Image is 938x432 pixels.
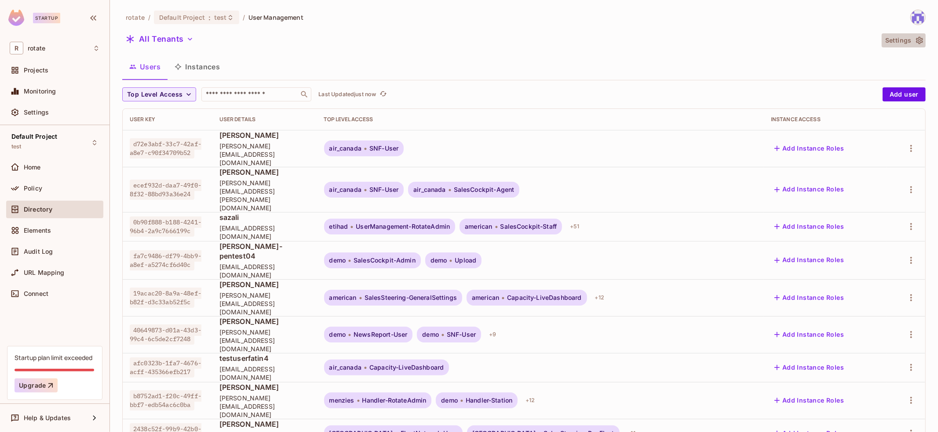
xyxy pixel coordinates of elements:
[354,331,407,338] span: NewsReport-User
[219,317,310,326] span: [PERSON_NAME]
[219,212,310,222] span: sazali
[771,141,847,155] button: Add Instance Roles
[33,13,60,23] div: Startup
[500,223,557,230] span: SalesCockpit-Staff
[219,382,310,392] span: [PERSON_NAME]
[771,328,847,342] button: Add Instance Roles
[771,220,847,234] button: Add Instance Roles
[771,183,847,197] button: Add Instance Roles
[248,13,303,22] span: User Management
[329,331,346,338] span: demo
[24,248,53,255] span: Audit Log
[354,257,416,264] span: SalesCockpit-Admin
[15,353,92,362] div: Startup plan limit exceeded
[219,142,310,167] span: [PERSON_NAME][EMAIL_ADDRESS][DOMAIN_NAME]
[369,186,398,193] span: SNF-User
[329,186,362,193] span: air_canada
[130,390,201,410] span: b8752ad1-f20c-49ff-bbf7-edb54ac6c0ba
[243,13,245,22] li: /
[441,397,458,404] span: demo
[356,223,450,230] span: UserManagement-RotateAdmin
[159,13,205,22] span: Default Project
[126,13,145,22] span: the active workspace
[447,331,476,338] span: SNF-User
[369,364,444,371] span: Capacity-LiveDashboard
[8,10,24,26] img: SReyMgAAAABJRU5ErkJggg==
[771,253,847,267] button: Add Instance Roles
[522,393,538,407] div: + 12
[130,288,201,308] span: 19acac20-8a9a-48ef-b82f-d3c33ab52f5c
[130,250,201,270] span: fa7c9486-df79-4bb9-a8ef-a5274cf6d40c
[24,164,41,171] span: Home
[455,257,476,264] span: Upload
[219,116,310,123] div: User Details
[168,56,227,78] button: Instances
[380,90,387,99] span: refresh
[208,14,211,21] span: :
[130,138,201,158] span: d72e3abf-33c7-42af-a8e7-c90f34709b52
[219,130,310,140] span: [PERSON_NAME]
[465,223,492,230] span: american
[219,179,310,212] span: [PERSON_NAME][EMAIL_ADDRESS][PERSON_NAME][DOMAIN_NAME]
[219,328,310,353] span: [PERSON_NAME][EMAIL_ADDRESS][DOMAIN_NAME]
[376,89,388,100] span: Click to refresh data
[219,280,310,289] span: [PERSON_NAME]
[28,45,45,52] span: Workspace: rotate
[130,324,201,345] span: 40649873-d01a-43d3-99c4-6c5de2cf7248
[122,32,197,46] button: All Tenants
[219,291,310,316] span: [PERSON_NAME][EMAIL_ADDRESS][DOMAIN_NAME]
[122,56,168,78] button: Users
[24,185,42,192] span: Policy
[214,13,227,22] span: test
[24,88,56,95] span: Monitoring
[882,33,926,47] button: Settings
[507,294,581,301] span: Capacity-LiveDashboard
[485,328,500,342] div: + 9
[771,116,880,123] div: Instance Access
[472,294,499,301] span: american
[911,10,925,25] img: yoongjia@letsrotate.com
[130,180,201,200] span: ecef932d-daa7-49f0-8f32-88bd93a36e24
[130,116,205,123] div: User Key
[24,67,48,74] span: Projects
[362,397,427,404] span: Handler-RotateAdmin
[24,109,49,116] span: Settings
[318,91,376,98] p: Last Updated just now
[24,269,65,276] span: URL Mapping
[24,414,71,421] span: Help & Updates
[329,364,362,371] span: air_canada
[219,419,310,429] span: [PERSON_NAME]
[566,220,583,234] div: + 51
[324,116,757,123] div: Top Level Access
[771,291,847,305] button: Add Instance Roles
[24,290,48,297] span: Connect
[329,257,346,264] span: demo
[413,186,446,193] span: air_canada
[11,133,57,140] span: Default Project
[771,360,847,374] button: Add Instance Roles
[365,294,457,301] span: SalesSteering-GeneralSettings
[127,89,182,100] span: Top Level Access
[466,397,512,404] span: Handler-Station
[454,186,515,193] span: SalesCockpit-Agent
[10,42,23,54] span: R
[219,365,310,382] span: [EMAIL_ADDRESS][DOMAIN_NAME]
[219,224,310,241] span: [EMAIL_ADDRESS][DOMAIN_NAME]
[771,393,847,407] button: Add Instance Roles
[329,294,357,301] span: american
[219,241,310,261] span: [PERSON_NAME]-pentest04
[130,357,201,378] span: afc0323b-1fa7-4676-acff-435366efb217
[15,378,58,392] button: Upgrade
[24,206,52,213] span: Directory
[329,397,354,404] span: menzies
[329,145,362,152] span: air_canada
[219,353,310,363] span: testuserfatin4
[148,13,150,22] li: /
[130,216,201,237] span: 0b90f888-b188-4241-96b4-2a9c7666199c
[11,143,22,150] span: test
[883,87,926,101] button: Add user
[122,87,196,101] button: Top Level Access
[219,167,310,177] span: [PERSON_NAME]
[219,263,310,279] span: [EMAIL_ADDRESS][DOMAIN_NAME]
[591,291,608,305] div: + 12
